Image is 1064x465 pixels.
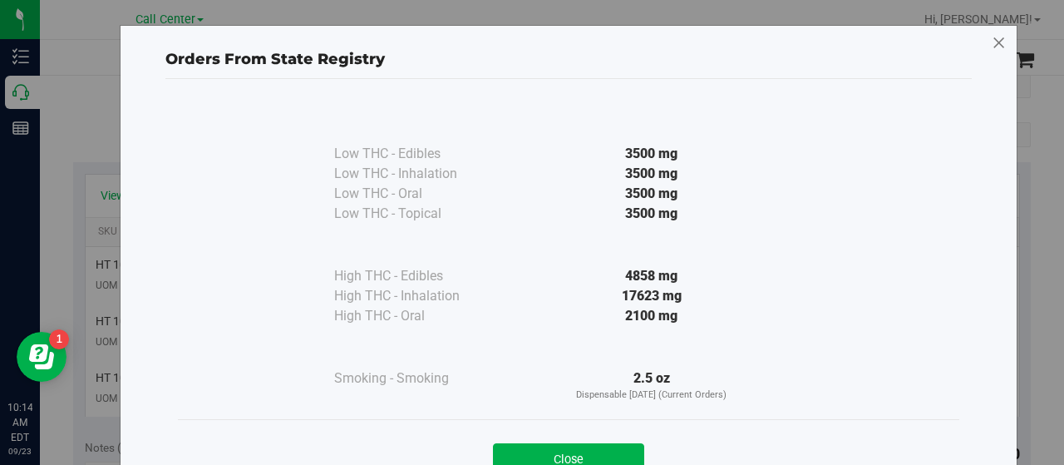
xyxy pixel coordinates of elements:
[334,164,500,184] div: Low THC - Inhalation
[334,286,500,306] div: High THC - Inhalation
[500,144,803,164] div: 3500 mg
[334,306,500,326] div: High THC - Oral
[334,204,500,224] div: Low THC - Topical
[334,144,500,164] div: Low THC - Edibles
[500,286,803,306] div: 17623 mg
[500,204,803,224] div: 3500 mg
[17,332,66,382] iframe: Resource center
[500,164,803,184] div: 3500 mg
[500,306,803,326] div: 2100 mg
[49,329,69,349] iframe: Resource center unread badge
[334,184,500,204] div: Low THC - Oral
[334,369,500,388] div: Smoking - Smoking
[500,369,803,403] div: 2.5 oz
[500,184,803,204] div: 3500 mg
[165,50,385,68] span: Orders From State Registry
[334,266,500,286] div: High THC - Edibles
[500,266,803,286] div: 4858 mg
[500,388,803,403] p: Dispensable [DATE] (Current Orders)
